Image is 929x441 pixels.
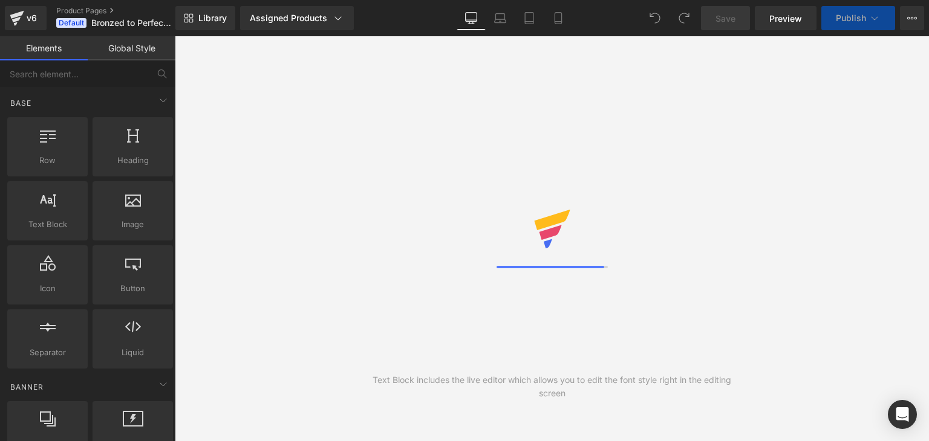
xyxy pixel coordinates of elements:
span: Base [9,97,33,109]
a: Desktop [457,6,486,30]
a: Mobile [544,6,573,30]
a: Product Pages [56,6,195,16]
span: Icon [11,282,84,295]
a: New Library [175,6,235,30]
button: Redo [672,6,696,30]
button: Publish [821,6,895,30]
span: Liquid [96,346,169,359]
span: Bronzed to Perfection Bundle [91,18,172,28]
div: Assigned Products [250,12,344,24]
span: Save [715,12,735,25]
span: Separator [11,346,84,359]
a: Tablet [515,6,544,30]
span: Banner [9,381,45,393]
span: Library [198,13,227,24]
span: Text Block [11,218,84,231]
span: Row [11,154,84,167]
button: Undo [643,6,667,30]
div: Text Block includes the live editor which allows you to edit the font style right in the editing ... [363,373,741,400]
span: Publish [836,13,866,23]
span: Button [96,282,169,295]
a: Laptop [486,6,515,30]
button: More [900,6,924,30]
a: v6 [5,6,47,30]
span: Heading [96,154,169,167]
span: Image [96,218,169,231]
div: Open Intercom Messenger [888,400,917,429]
a: Global Style [88,36,175,60]
div: v6 [24,10,39,26]
span: Default [56,18,86,28]
span: Preview [769,12,802,25]
a: Preview [755,6,817,30]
